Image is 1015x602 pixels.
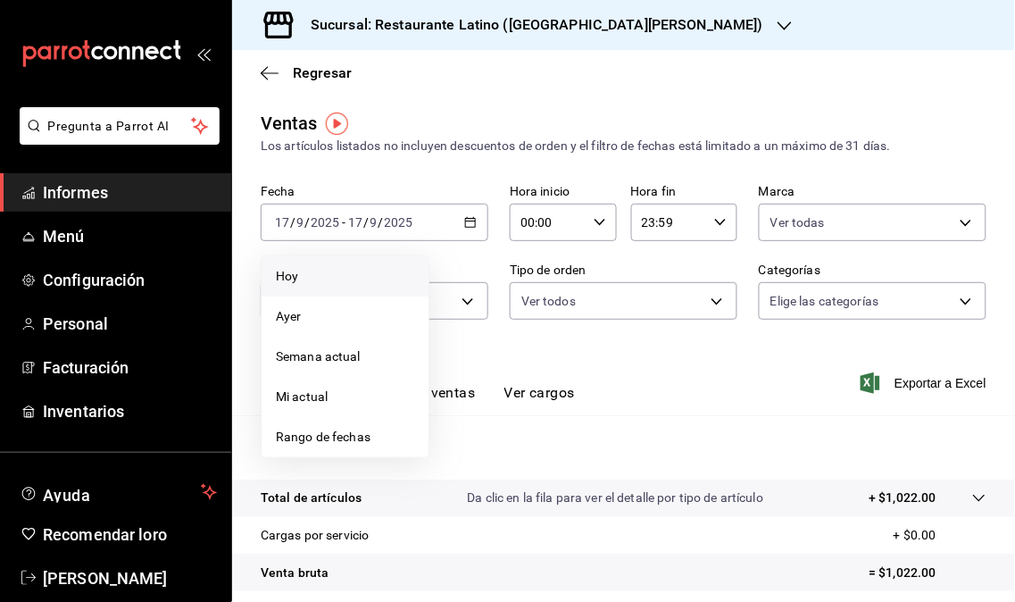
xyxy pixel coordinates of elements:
[869,490,936,505] font: + $1,022.00
[869,565,936,580] font: = $1,022.00
[261,138,891,153] font: Los artículos listados no incluyen descuentos de orden y el filtro de fechas está limitado a un m...
[326,113,348,135] img: Marcador de información sobre herramientas
[276,349,361,364] font: Semana actual
[43,569,168,588] font: [PERSON_NAME]
[504,385,576,402] font: Ver cargos
[347,215,363,230] input: --
[759,185,795,199] font: Marca
[289,384,575,415] div: pestañas de navegación
[510,263,587,278] font: Tipo de orden
[293,64,352,81] font: Regresar
[43,271,146,289] font: Configuración
[894,528,936,542] font: + $0.00
[770,215,825,230] font: Ver todas
[43,227,85,246] font: Menú
[274,215,290,230] input: --
[521,294,576,308] font: Ver todos
[261,490,362,505] font: Total de artículos
[311,16,763,33] font: Sucursal: Restaurante Latino ([GEOGRAPHIC_DATA][PERSON_NAME])
[276,269,298,283] font: Hoy
[20,107,220,145] button: Pregunta a Parrot AI
[48,119,170,133] font: Pregunta a Parrot AI
[276,309,302,323] font: Ayer
[196,46,211,61] button: abrir_cajón_menú
[43,402,124,421] font: Inventarios
[276,389,328,404] font: Mi actual
[510,185,570,199] font: Hora inicio
[295,215,304,230] input: --
[261,113,318,134] font: Ventas
[770,294,879,308] font: Elige las categorías
[370,215,379,230] input: --
[363,215,369,230] font: /
[43,486,91,505] font: Ayuda
[290,215,295,230] font: /
[304,215,310,230] font: /
[379,215,384,230] font: /
[864,372,986,394] button: Exportar a Excel
[261,64,352,81] button: Regresar
[43,314,108,333] font: Personal
[43,525,167,544] font: Recomendar loro
[631,185,677,199] font: Hora fin
[468,490,764,505] font: Da clic en la fila para ver el detalle por tipo de artículo
[894,376,986,390] font: Exportar a Excel
[384,215,414,230] input: ----
[405,385,476,402] font: Ver ventas
[12,130,220,148] a: Pregunta a Parrot AI
[43,183,108,202] font: Informes
[342,215,345,230] font: -
[759,263,820,278] font: Categorías
[310,215,340,230] input: ----
[261,185,295,199] font: Fecha
[276,430,370,444] font: Rango de fechas
[43,358,129,377] font: Facturación
[261,565,329,580] font: Venta bruta
[261,528,370,542] font: Cargas por servicio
